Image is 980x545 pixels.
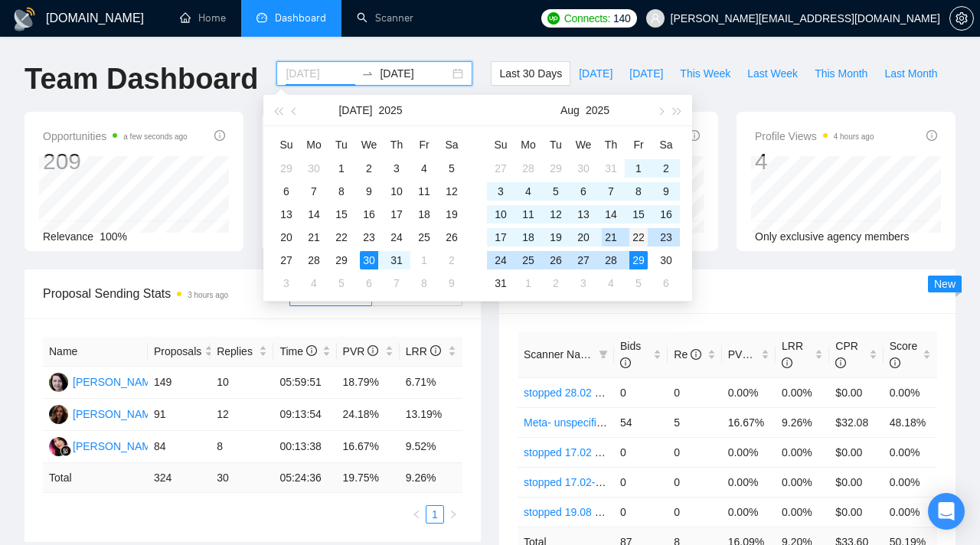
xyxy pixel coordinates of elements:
td: 2025-08-23 [652,226,680,249]
th: Th [383,132,410,157]
td: 2025-07-05 [438,157,465,180]
a: setting [949,12,974,24]
span: Connects: [564,10,610,27]
span: info-circle [214,130,225,141]
td: 13.19% [400,399,462,431]
td: 0 [614,377,668,407]
span: to [361,67,374,80]
span: Bids [620,340,641,369]
span: Proposals [154,343,201,360]
div: 4 [519,182,537,201]
span: info-circle [306,345,317,356]
td: 2025-08-03 [487,180,514,203]
div: 24 [492,251,510,269]
td: 2025-08-08 [410,272,438,295]
div: 21 [602,228,620,246]
span: dashboard [256,12,267,23]
td: 9.26% [776,407,829,437]
div: 9 [360,182,378,201]
td: 2025-08-26 [542,249,570,272]
div: 27 [574,251,593,269]
div: 29 [332,251,351,269]
div: 7 [305,182,323,201]
div: 2 [547,274,565,292]
td: 149 [148,367,211,399]
div: 29 [277,159,296,178]
span: info-circle [926,130,937,141]
div: 30 [574,159,593,178]
div: 5 [443,159,461,178]
td: 2025-07-03 [383,157,410,180]
span: Relevance [43,230,93,243]
div: 31 [387,251,406,269]
th: Replies [211,337,273,367]
td: 2025-07-22 [328,226,355,249]
td: 2025-07-29 [328,249,355,272]
td: 2025-08-07 [383,272,410,295]
button: [DATE] [338,95,372,126]
td: 54 [614,407,668,437]
span: This Month [815,65,867,82]
div: 5 [332,274,351,292]
div: 6 [360,274,378,292]
div: 30 [657,251,675,269]
td: 2025-08-14 [597,203,625,226]
td: 2025-08-09 [438,272,465,295]
span: This Week [680,65,730,82]
div: 17 [492,228,510,246]
span: Scanner Breakdown [518,282,937,301]
div: [PERSON_NAME] [73,438,161,455]
span: user [650,13,661,24]
td: 2025-07-27 [487,157,514,180]
td: 10 [211,367,273,399]
span: 100% [100,230,127,243]
td: 2025-07-11 [410,180,438,203]
td: 2025-07-30 [355,249,383,272]
div: 7 [387,274,406,292]
td: 2025-09-02 [542,272,570,295]
span: Profile Views [755,127,874,145]
td: 2025-08-25 [514,249,542,272]
div: 6 [574,182,593,201]
button: Last Week [739,61,806,86]
td: 2025-07-20 [273,226,300,249]
td: 2025-08-09 [652,180,680,203]
td: 2025-07-30 [570,157,597,180]
th: Mo [514,132,542,157]
button: setting [949,6,974,31]
span: [DATE] [629,65,663,82]
div: 17 [387,205,406,224]
span: Score [890,340,918,369]
th: We [570,132,597,157]
td: 0.00% [776,377,829,407]
td: 2025-08-31 [487,272,514,295]
div: 16 [657,205,675,224]
td: 2025-07-01 [328,157,355,180]
td: 2025-08-30 [652,249,680,272]
td: 2025-07-12 [438,180,465,203]
td: 2025-08-01 [410,249,438,272]
span: right [449,510,458,519]
td: 2025-07-27 [273,249,300,272]
time: a few seconds ago [123,132,187,141]
img: gigradar-bm.png [60,445,71,456]
div: 8 [415,274,433,292]
div: 4 [415,159,433,178]
button: Last 30 Days [491,61,570,86]
span: info-circle [367,345,378,356]
td: 2025-07-19 [438,203,465,226]
div: 27 [492,159,510,178]
div: 3 [387,159,406,178]
div: 26 [443,228,461,246]
div: 18 [519,228,537,246]
button: 2025 [378,95,402,126]
td: 2025-08-21 [597,226,625,249]
td: 2025-08-05 [542,180,570,203]
div: 3 [277,274,296,292]
td: 91 [148,399,211,431]
td: 2025-08-11 [514,203,542,226]
span: Scanner Name [524,348,595,361]
div: 10 [492,205,510,224]
td: 2025-07-08 [328,180,355,203]
div: 28 [305,251,323,269]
